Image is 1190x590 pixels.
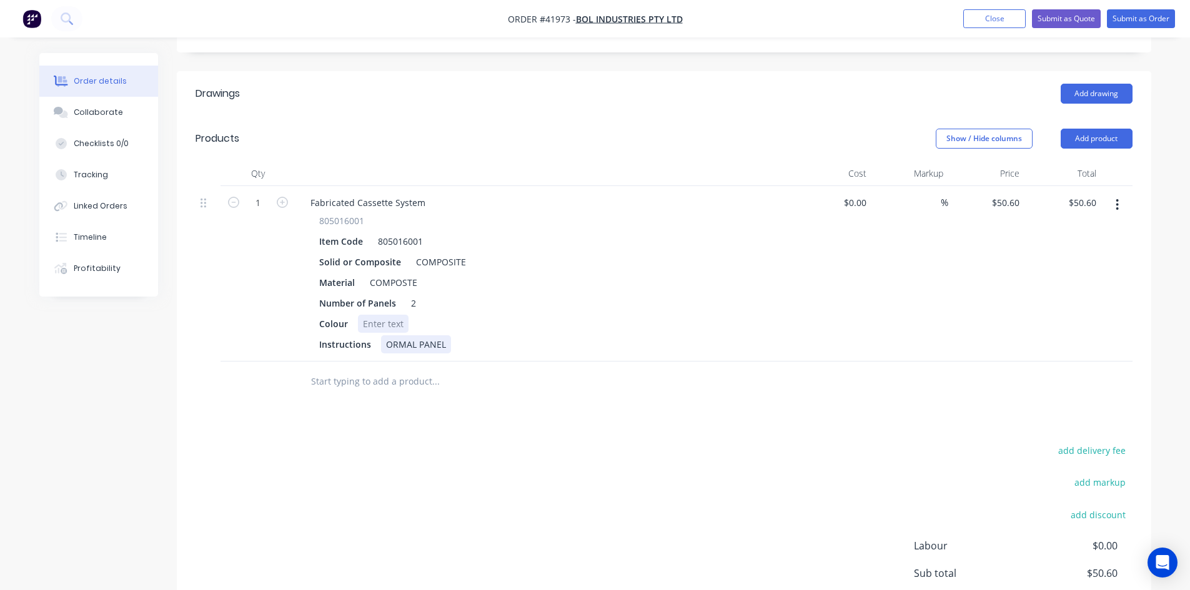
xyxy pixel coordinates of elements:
button: Close [963,9,1026,28]
button: Add product [1061,129,1133,149]
button: Order details [39,66,158,97]
button: Checklists 0/0 [39,128,158,159]
div: 2 [406,294,425,312]
button: add discount [1064,506,1133,523]
div: Markup [871,161,948,186]
div: COMPOSITE [411,253,471,271]
div: Collaborate [74,107,123,118]
button: Show / Hide columns [936,129,1033,149]
div: Checklists 0/0 [74,138,129,149]
button: Collaborate [39,97,158,128]
span: % [941,195,948,210]
button: add markup [1068,474,1133,491]
button: Add drawing [1061,84,1133,104]
div: Profitability [74,263,121,274]
button: add delivery fee [1052,442,1133,459]
div: Drawings [196,86,240,101]
button: Profitability [39,253,158,284]
span: $50.60 [1024,566,1117,581]
span: Order #41973 - [508,13,576,25]
span: Sub total [914,566,1025,581]
div: Colour [314,315,353,333]
button: Submit as Quote [1032,9,1101,28]
div: Qty [221,161,295,186]
div: Products [196,131,239,146]
button: Timeline [39,222,158,253]
div: Fabricated Cassette System [300,194,435,212]
div: Order details [74,76,127,87]
div: Number of Panels [314,294,401,312]
div: Total [1024,161,1101,186]
div: Material [314,273,360,292]
span: Labour [914,538,1025,553]
div: Open Intercom Messenger [1148,548,1178,578]
a: Bol Industries Pty Ltd [576,13,683,25]
div: Instructions [314,335,376,353]
div: 805016001 [373,232,428,250]
img: Factory [22,9,41,28]
span: 805016001 [319,214,364,227]
div: Linked Orders [74,200,127,212]
button: Linked Orders [39,190,158,222]
div: Solid or Composite [314,253,406,271]
span: $0.00 [1024,538,1117,553]
div: COMPOSTE [365,273,422,292]
div: Price [948,161,1025,186]
div: Cost [795,161,872,186]
div: Tracking [74,169,108,180]
div: ORMAL PANEL [381,335,451,353]
div: Item Code [314,232,368,250]
button: Submit as Order [1107,9,1175,28]
input: Start typing to add a product... [310,369,560,394]
button: Tracking [39,159,158,190]
div: Timeline [74,232,107,243]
